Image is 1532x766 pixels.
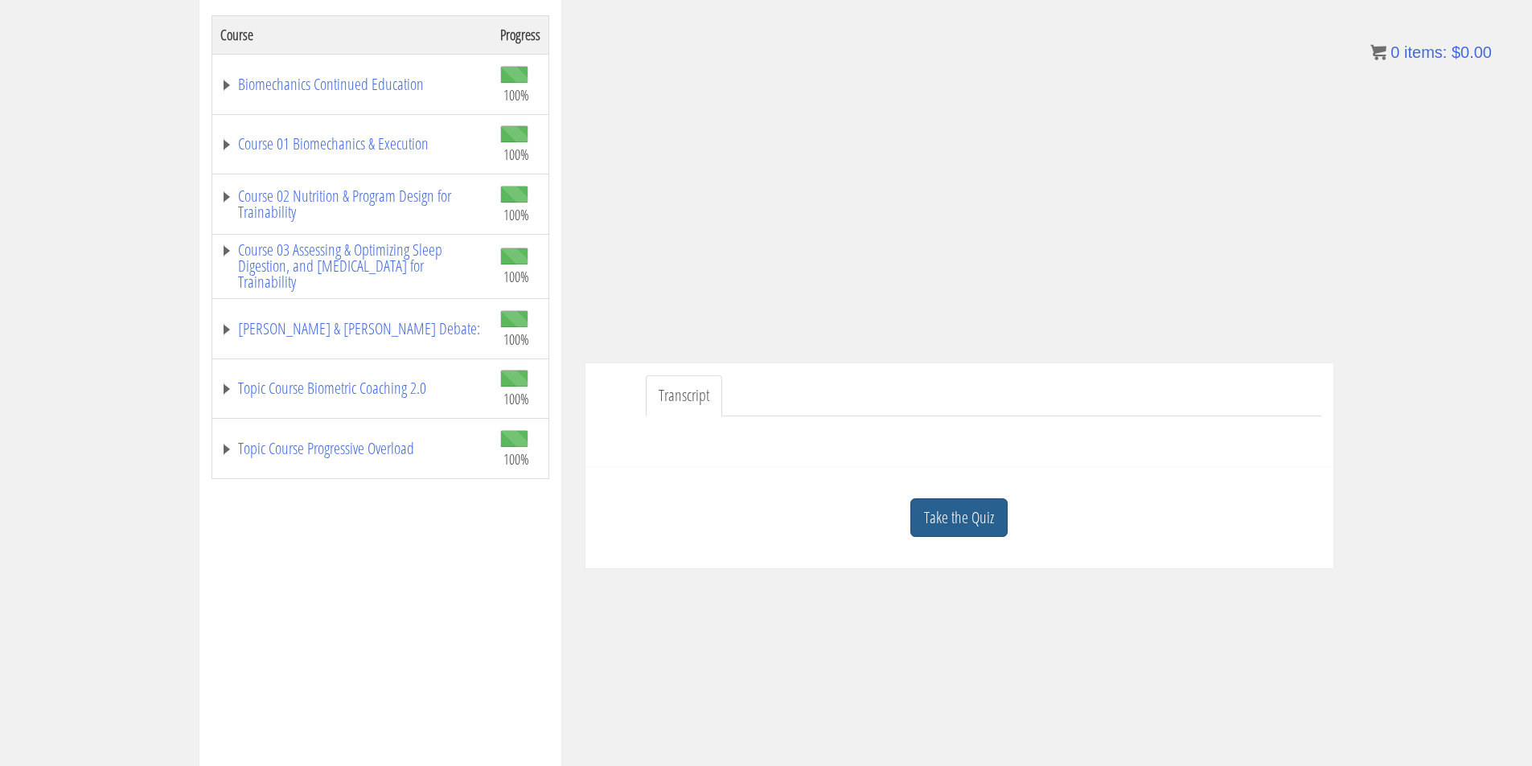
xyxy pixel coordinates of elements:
a: Topic Course Biometric Coaching 2.0 [220,380,484,396]
a: Take the Quiz [910,498,1008,538]
a: Biomechanics Continued Education [220,76,484,92]
span: 100% [503,206,529,223]
span: 100% [503,145,529,163]
span: items: [1404,43,1447,61]
a: Course 02 Nutrition & Program Design for Trainability [220,188,484,220]
a: [PERSON_NAME] & [PERSON_NAME] Debate: [220,321,484,337]
th: Course [212,15,492,54]
span: 100% [503,390,529,408]
img: icon11.png [1370,44,1386,60]
a: Topic Course Progressive Overload [220,440,484,457]
span: $ [1452,43,1460,61]
a: Transcript [646,375,722,416]
a: 0 items: $0.00 [1370,43,1492,61]
bdi: 0.00 [1452,43,1492,61]
a: Course 03 Assessing & Optimizing Sleep Digestion, and [MEDICAL_DATA] for Trainability [220,242,484,290]
span: 100% [503,86,529,104]
a: Course 01 Biomechanics & Execution [220,136,484,152]
span: 0 [1390,43,1399,61]
th: Progress [492,15,549,54]
span: 100% [503,450,529,468]
span: 100% [503,330,529,348]
span: 100% [503,268,529,285]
